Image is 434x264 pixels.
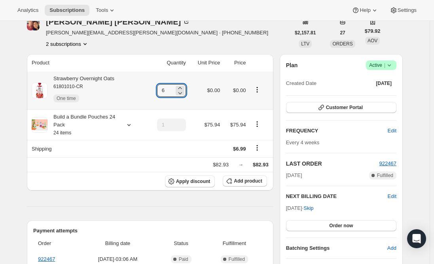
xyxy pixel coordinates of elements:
[384,62,385,68] span: |
[286,172,302,179] span: [DATE]
[251,143,263,152] button: Shipping actions
[165,175,215,187] button: Apply discount
[251,120,263,128] button: Product actions
[368,38,377,43] span: AOV
[347,5,383,16] button: Help
[33,227,267,235] h2: Payment attempts
[253,162,269,168] span: $82.93
[383,242,401,255] button: Add
[286,192,388,200] h2: NEXT BILLING DATE
[47,113,119,137] div: Build a Bundle Pouches 24 Pack
[45,5,89,16] button: Subscriptions
[96,7,108,13] span: Tools
[398,7,417,13] span: Settings
[379,160,396,168] button: 922467
[47,75,114,106] div: Strawberry Overnight Oats
[27,18,40,30] span: Jessica Kim
[387,244,396,252] span: Add
[32,83,47,98] img: product img
[46,40,89,48] button: Product actions
[176,178,210,185] span: Apply discount
[377,172,393,179] span: Fulfilled
[230,122,246,128] span: $75.94
[286,79,316,87] span: Created Date
[222,54,248,72] th: Price
[360,7,370,13] span: Help
[46,29,268,37] span: [PERSON_NAME][EMAIL_ADDRESS][PERSON_NAME][DOMAIN_NAME] · [PHONE_NUMBER]
[335,27,350,38] button: 27
[207,239,262,247] span: Fulfillment
[299,202,318,215] button: Skip
[295,30,316,36] span: $2,157.81
[385,5,421,16] button: Settings
[286,220,396,231] button: Order now
[286,140,320,145] span: Every 4 weeks
[238,161,243,169] div: →
[27,140,146,157] th: Shipping
[290,27,320,38] button: $2,157.81
[161,239,202,247] span: Status
[188,54,222,72] th: Unit Price
[57,95,76,102] span: One time
[233,146,246,152] span: $6.99
[388,192,396,200] button: Edit
[49,7,85,13] span: Subscriptions
[340,30,345,36] span: 27
[27,54,146,72] th: Product
[376,80,392,87] span: [DATE]
[234,178,262,184] span: Add product
[53,130,71,136] small: 24 items
[80,239,156,247] span: Billing date
[286,61,298,69] h2: Plan
[251,85,263,94] button: Product actions
[53,84,83,89] small: 61801010-CR
[332,41,353,47] span: ORDERS
[365,27,381,35] span: $79.92
[286,205,314,211] span: [DATE] ·
[204,122,220,128] span: $75.94
[369,61,393,69] span: Active
[179,256,188,262] span: Paid
[286,102,396,113] button: Customer Portal
[13,5,43,16] button: Analytics
[407,229,426,248] div: Open Intercom Messenger
[326,104,363,111] span: Customer Portal
[91,5,121,16] button: Tools
[286,244,387,252] h6: Batching Settings
[213,161,229,169] div: $82.93
[371,78,396,89] button: [DATE]
[207,87,220,93] span: $0.00
[303,204,313,212] span: Skip
[329,223,353,229] span: Order now
[233,87,246,93] span: $0.00
[33,235,78,252] th: Order
[80,255,156,263] span: [DATE] · 03:06 AM
[383,124,401,137] button: Edit
[223,175,267,187] button: Add product
[38,256,55,262] a: 922467
[301,41,309,47] span: LTV
[46,18,190,26] div: [PERSON_NAME] [PERSON_NAME]
[388,127,396,135] span: Edit
[286,127,388,135] h2: FREQUENCY
[17,7,38,13] span: Analytics
[286,160,379,168] h2: LAST ORDER
[229,256,245,262] span: Fulfilled
[146,54,188,72] th: Quantity
[379,160,396,166] a: 922467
